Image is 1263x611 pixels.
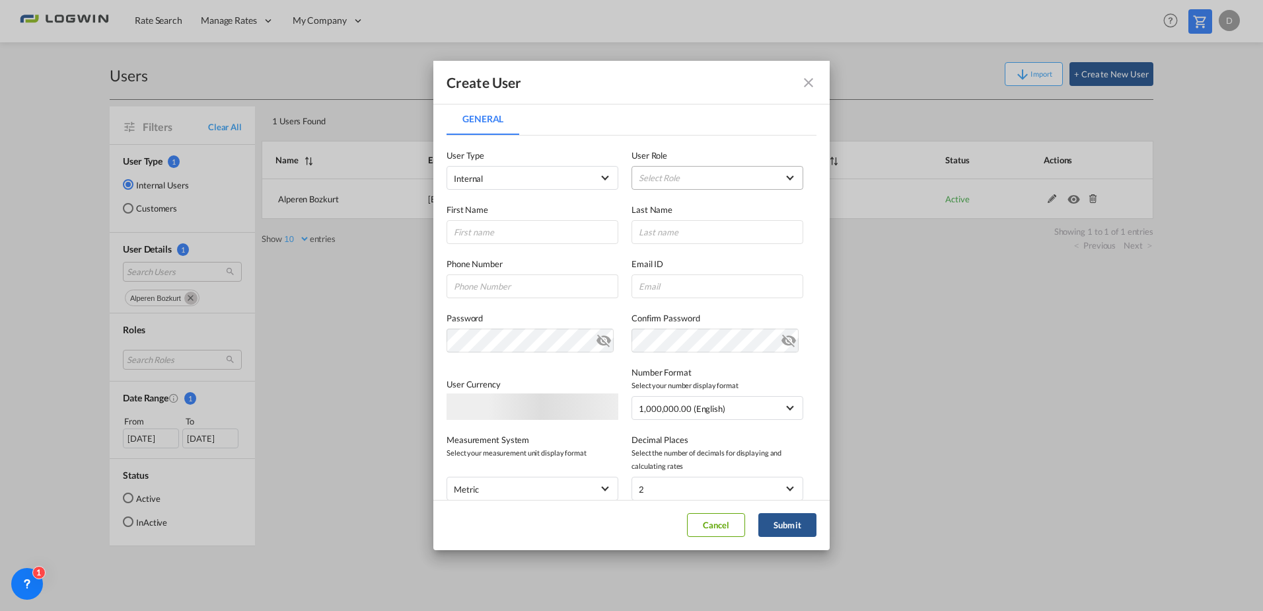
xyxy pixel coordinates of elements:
div: 1,000,000.00 (English) [639,403,725,414]
span: Select your number display format [631,379,803,392]
input: Last name [631,220,803,244]
span: Internal [454,173,483,184]
md-icon: icon-eye-off [596,330,612,346]
label: Last Name [631,203,803,216]
label: User Role [631,149,803,162]
md-dialog: General General ... [433,61,830,550]
md-pagination-wrapper: Use the left and right arrow keys to navigate between tabs [447,103,532,135]
label: Measurement System [447,433,618,446]
span: Select the number of decimals for displaying and calculating rates [631,446,803,473]
span: Select your measurement unit display format [447,446,618,460]
md-select: {{(ctrl.parent.createData.viewShipper && !ctrl.parent.createData.user_data.role_id) ? 'N/A' : 'Se... [631,166,803,190]
label: Phone Number [447,257,618,270]
input: Phone Number [447,274,618,298]
input: Email [631,274,803,298]
label: Email ID [631,257,803,270]
div: Create User [447,74,521,91]
button: Cancel [687,513,745,537]
label: Number Format [631,366,803,379]
label: Decimal Places [631,433,803,446]
label: Password [447,311,618,325]
label: User Currency [447,379,501,389]
md-icon: icon-eye-off [781,330,797,346]
div: metric [454,484,478,495]
md-icon: icon-close fg-AAA8AD [801,75,816,91]
label: User Type [447,149,618,162]
button: Submit [758,513,816,537]
button: icon-close fg-AAA8AD [795,69,822,96]
md-tab-item: General [447,103,519,135]
md-select: company type of user: Internal [447,166,618,190]
input: First name [447,220,618,244]
label: First Name [447,203,618,216]
div: 2 [639,484,644,495]
label: Confirm Password [631,311,803,325]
